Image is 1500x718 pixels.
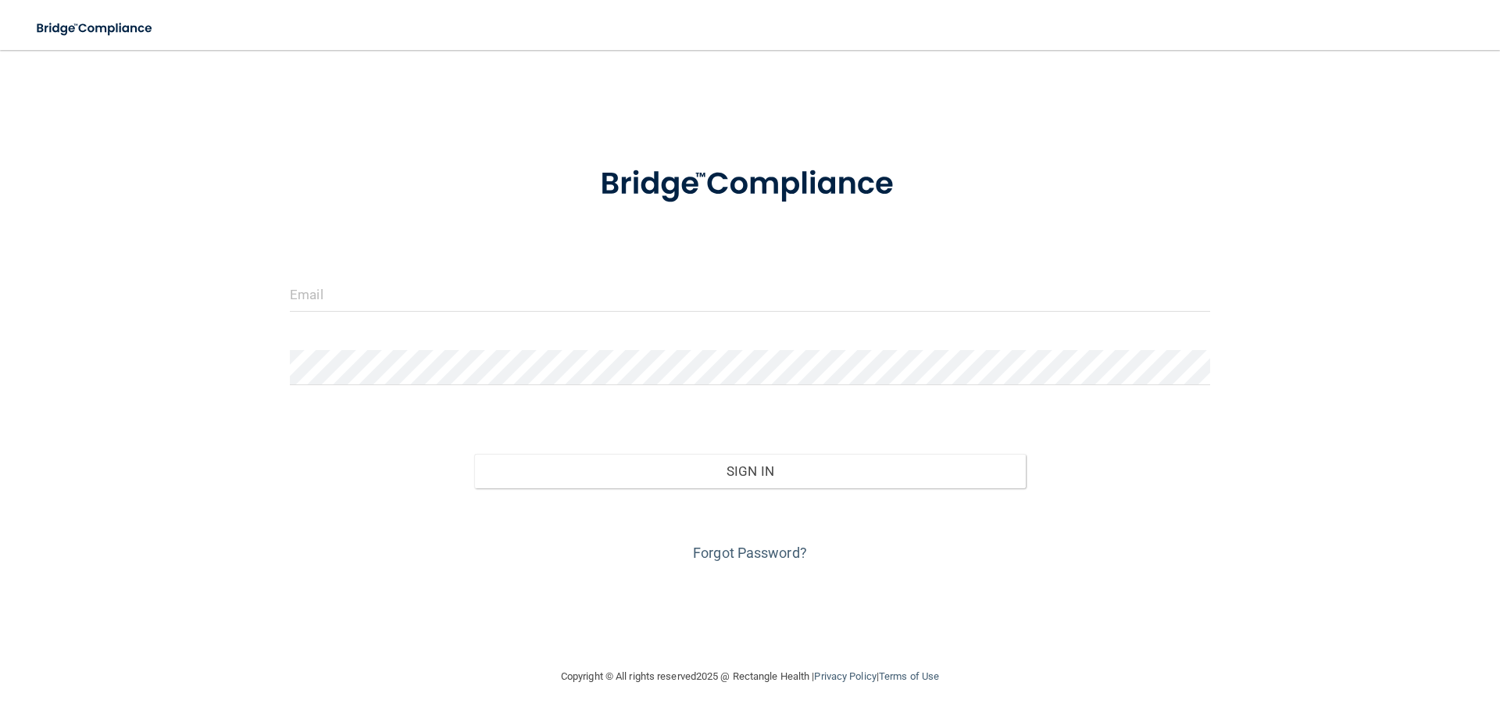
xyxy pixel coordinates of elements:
[465,652,1035,702] div: Copyright © All rights reserved 2025 @ Rectangle Health | |
[568,144,932,225] img: bridge_compliance_login_screen.278c3ca4.svg
[814,670,876,682] a: Privacy Policy
[290,277,1210,312] input: Email
[23,13,167,45] img: bridge_compliance_login_screen.278c3ca4.svg
[693,545,807,561] a: Forgot Password?
[474,454,1027,488] button: Sign In
[879,670,939,682] a: Terms of Use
